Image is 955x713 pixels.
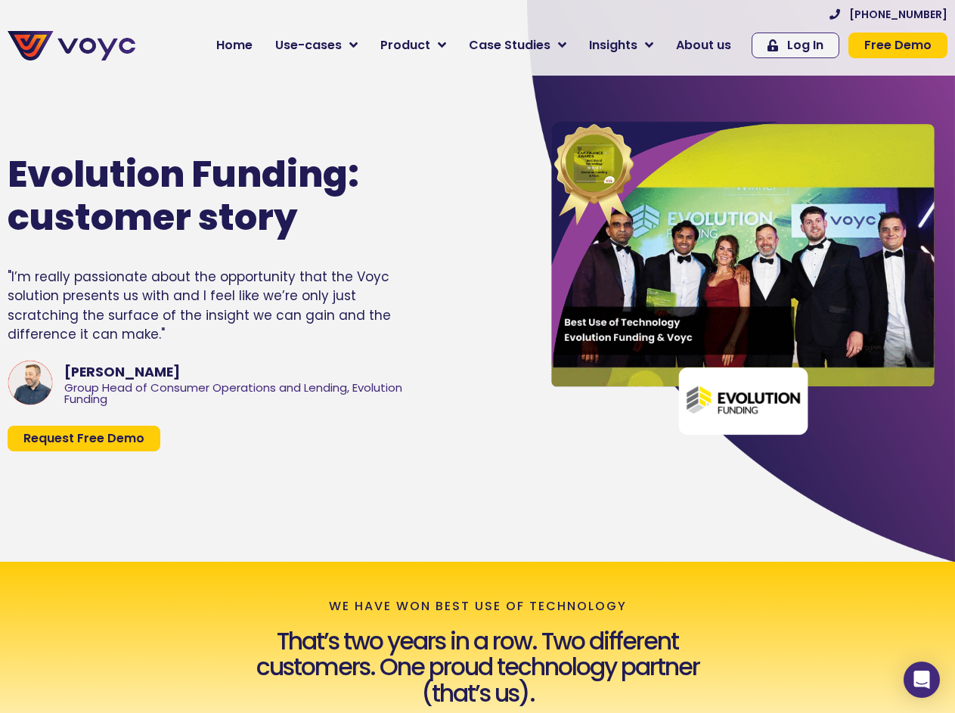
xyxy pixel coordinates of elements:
span: Request Free Demo [23,432,144,445]
div: "I’m really passionate about the opportunity that the Voyc solution presents us with and I feel l... [8,268,425,345]
h2: That’s two years in a row. Two different customers. One proud technology partner (that’s us). [231,628,724,707]
p: We Have won Best Use of Technology [329,600,627,613]
img: voyc-full-logo [8,31,135,60]
a: Use-cases [264,30,369,60]
span: Free Demo [864,39,932,51]
a: About us [665,30,743,60]
a: Case Studies [457,30,578,60]
div: Open Intercom Messenger [904,662,940,698]
span: Case Studies [469,36,550,54]
a: [PHONE_NUMBER] [829,9,947,20]
h1: Evolution Funding: customer story [8,153,398,240]
span: Use-cases [275,36,342,54]
a: Insights [578,30,665,60]
a: Log In [752,33,839,58]
span: [PHONE_NUMBER] [849,9,947,20]
span: Home [216,36,253,54]
a: Product [369,30,457,60]
div: [PERSON_NAME] [64,362,425,382]
a: Request Free Demo [8,426,160,451]
span: About us [676,36,731,54]
span: Log In [787,39,823,51]
div: Group Head of Consumer Operations and Lending, Evolution Funding [64,383,425,405]
span: Insights [589,36,637,54]
a: Home [205,30,264,60]
span: Product [380,36,430,54]
a: Free Demo [848,33,947,58]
